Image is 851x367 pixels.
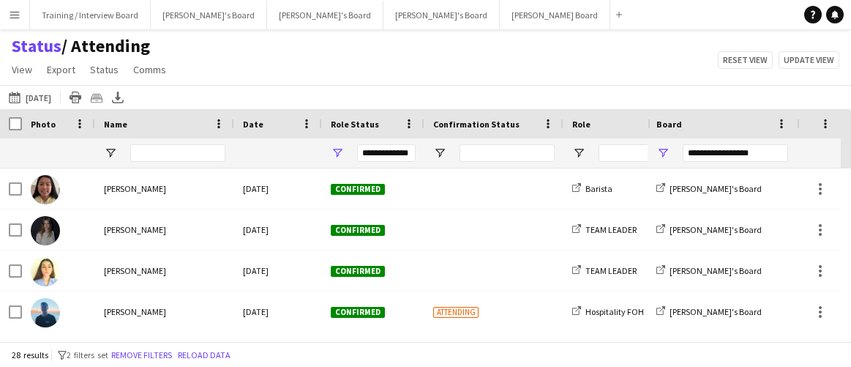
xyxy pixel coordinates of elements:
button: Reload data [175,347,233,363]
div: [DATE] [234,292,322,332]
a: View [6,60,38,79]
span: Confirmation Status [433,119,520,130]
span: Name [104,119,127,130]
button: Reset view [718,51,773,69]
span: [PERSON_NAME] [104,265,166,276]
button: Open Filter Menu [104,147,117,160]
span: [PERSON_NAME] [104,183,166,194]
app-action-btn: Print [67,89,84,106]
button: [PERSON_NAME] Board [500,1,610,29]
span: [PERSON_NAME]'s Board [670,224,762,235]
img: Bethany Booley [31,216,60,245]
button: Open Filter Menu [433,147,446,160]
span: [PERSON_NAME]'s Board [670,183,762,194]
span: Confirmed [331,307,385,318]
span: Comms [133,63,166,76]
button: [DATE] [6,89,54,106]
button: [PERSON_NAME]'s Board [151,1,267,29]
span: Board [656,119,682,130]
a: Hospitality FOH [572,306,644,317]
span: Confirmed [331,266,385,277]
button: Training / Interview Board [30,1,151,29]
a: Status [12,35,61,57]
span: Role [572,119,591,130]
span: Hospitality FOH [585,306,644,317]
span: Role Status [331,119,379,130]
button: Update view [779,51,839,69]
img: Amy Little [31,175,60,204]
app-action-btn: Export XLSX [109,89,127,106]
span: Photo [31,119,56,130]
input: Name Filter Input [130,144,225,162]
a: TEAM LEADER [572,265,637,276]
span: TEAM LEADER [585,224,637,235]
span: 2 filters set [67,349,108,360]
a: Comms [127,60,172,79]
button: [PERSON_NAME]'s Board [267,1,383,29]
span: TEAM LEADER [585,265,637,276]
span: Attending [61,35,150,57]
input: Confirmation Status Filter Input [460,144,555,162]
input: Role Filter Input [599,144,701,162]
span: Attending [433,307,479,318]
span: [PERSON_NAME] [104,306,166,317]
button: Open Filter Menu [331,147,344,160]
a: Status [84,60,124,79]
a: [PERSON_NAME]'s Board [656,265,762,276]
span: Status [90,63,119,76]
a: [PERSON_NAME]'s Board [656,306,762,317]
app-action-btn: Crew files as ZIP [88,89,105,106]
span: Export [47,63,75,76]
a: [PERSON_NAME]'s Board [656,183,762,194]
span: Date [243,119,263,130]
a: Barista [572,183,612,194]
span: Barista [585,183,612,194]
span: View [12,63,32,76]
img: Abigail Booley [31,257,60,286]
div: [DATE] [234,251,322,291]
span: [PERSON_NAME] [104,224,166,235]
span: [PERSON_NAME]'s Board [670,265,762,276]
span: Confirmed [331,184,385,195]
div: [DATE] [234,168,322,209]
button: Remove filters [108,347,175,363]
img: Daniel de Caestecker [31,298,60,327]
a: [PERSON_NAME]'s Board [656,224,762,235]
a: TEAM LEADER [572,224,637,235]
button: Open Filter Menu [656,147,670,160]
span: [PERSON_NAME]'s Board [670,306,762,317]
a: Export [41,60,81,79]
button: [PERSON_NAME]'s Board [383,1,500,29]
div: [DATE] [234,210,322,250]
button: Open Filter Menu [572,147,585,160]
span: Confirmed [331,225,385,236]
